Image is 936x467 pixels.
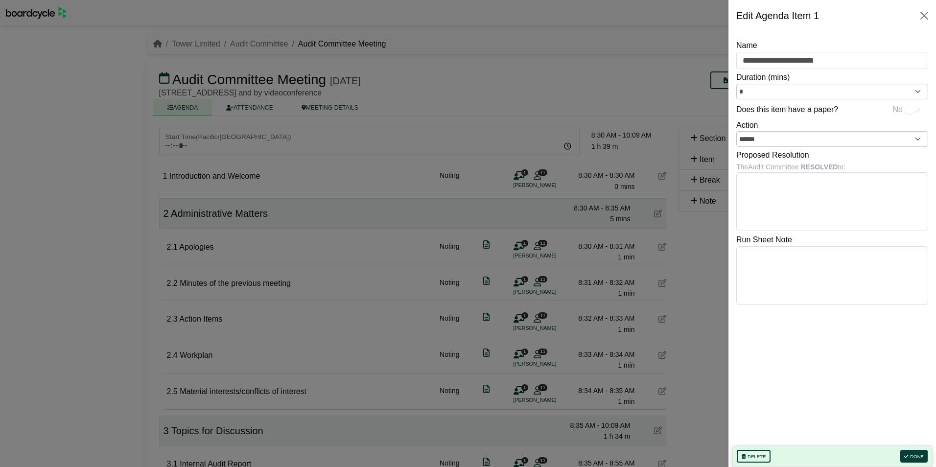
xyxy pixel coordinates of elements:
[916,8,932,23] button: Close
[801,163,838,171] b: RESOLVED
[900,450,928,463] button: Done
[736,233,792,246] label: Run Sheet Note
[736,103,838,116] label: Does this item have a paper?
[737,450,771,463] button: Delete
[736,149,809,162] label: Proposed Resolution
[736,71,790,84] label: Duration (mins)
[736,162,928,172] div: The Audit Committee to:
[736,39,757,52] label: Name
[736,119,758,132] label: Action
[893,103,903,116] span: No
[736,8,819,23] div: Edit Agenda Item 1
